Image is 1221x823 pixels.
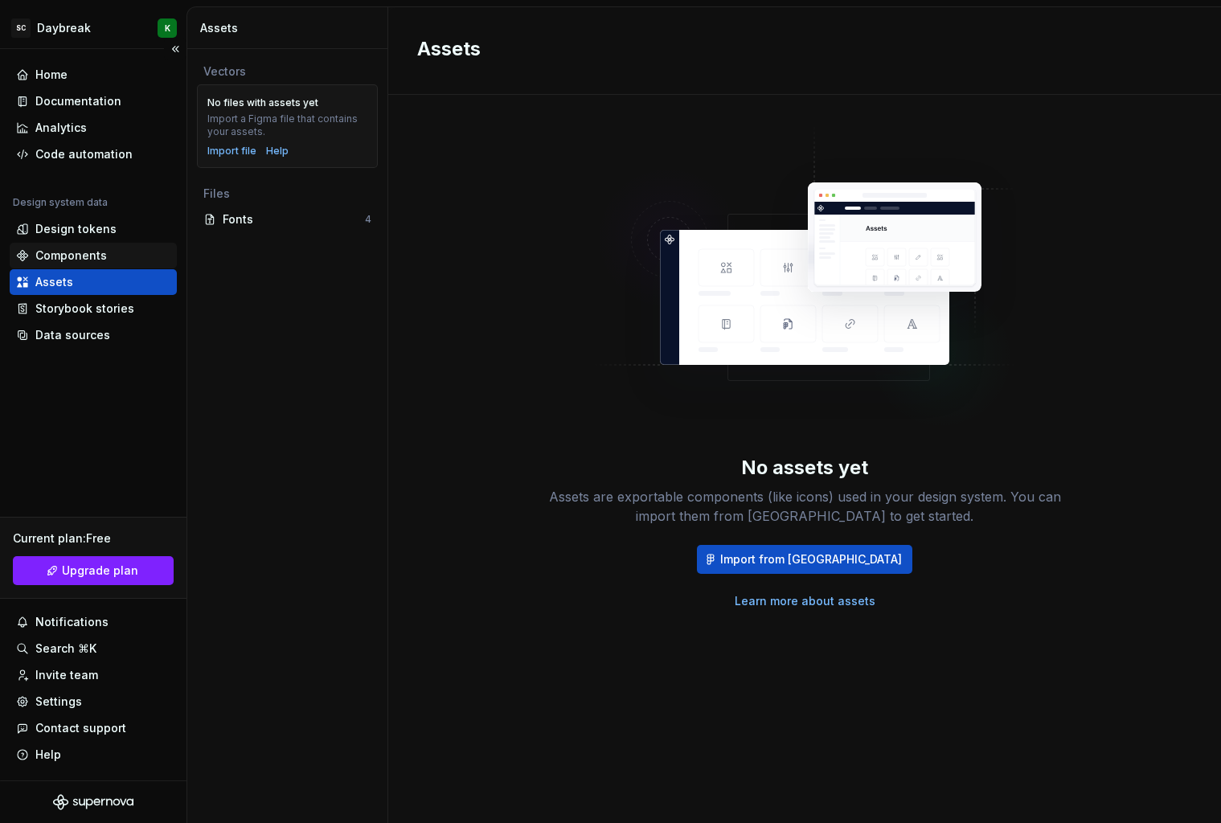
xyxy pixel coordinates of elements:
div: K [165,22,170,35]
button: SCDaybreakK [3,10,183,45]
div: Search ⌘K [35,641,96,657]
div: Assets are exportable components (like icons) used in your design system. You can import them fro... [547,487,1062,526]
a: Design tokens [10,216,177,242]
div: Daybreak [37,20,91,36]
button: Notifications [10,609,177,635]
a: Documentation [10,88,177,114]
a: Learn more about assets [735,593,875,609]
div: Design tokens [35,221,117,237]
button: Collapse sidebar [164,38,186,60]
a: Settings [10,689,177,714]
div: Settings [35,694,82,710]
div: Home [35,67,68,83]
div: No files with assets yet [207,96,318,109]
div: Files [203,186,371,202]
button: Search ⌘K [10,636,177,661]
div: Storybook stories [35,301,134,317]
a: Fonts4 [197,207,378,232]
div: Contact support [35,720,126,736]
button: Help [10,742,177,768]
div: Data sources [35,327,110,343]
div: Notifications [35,614,109,630]
a: Storybook stories [10,296,177,321]
div: Code automation [35,146,133,162]
a: Invite team [10,662,177,688]
div: 4 [365,213,371,226]
div: No assets yet [741,455,868,481]
div: Fonts [223,211,365,227]
a: Code automation [10,141,177,167]
div: Current plan : Free [13,530,174,547]
div: Assets [200,20,381,36]
button: Import file [207,145,256,158]
a: Home [10,62,177,88]
a: Data sources [10,322,177,348]
div: Documentation [35,93,121,109]
div: Analytics [35,120,87,136]
div: Import a Figma file that contains your assets. [207,113,367,138]
div: Invite team [35,667,98,683]
div: Design system data [13,196,108,209]
div: Vectors [203,63,371,80]
div: Components [35,248,107,264]
button: Import from [GEOGRAPHIC_DATA] [697,545,912,574]
span: Upgrade plan [62,563,138,579]
span: Import from [GEOGRAPHIC_DATA] [720,551,902,567]
div: Help [35,747,61,763]
a: Components [10,243,177,268]
button: Contact support [10,715,177,741]
div: SC [11,18,31,38]
svg: Supernova Logo [53,794,133,810]
div: Assets [35,274,73,290]
a: Analytics [10,115,177,141]
h2: Assets [417,36,1173,62]
button: Upgrade plan [13,556,174,585]
a: Assets [10,269,177,295]
a: Help [266,145,289,158]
